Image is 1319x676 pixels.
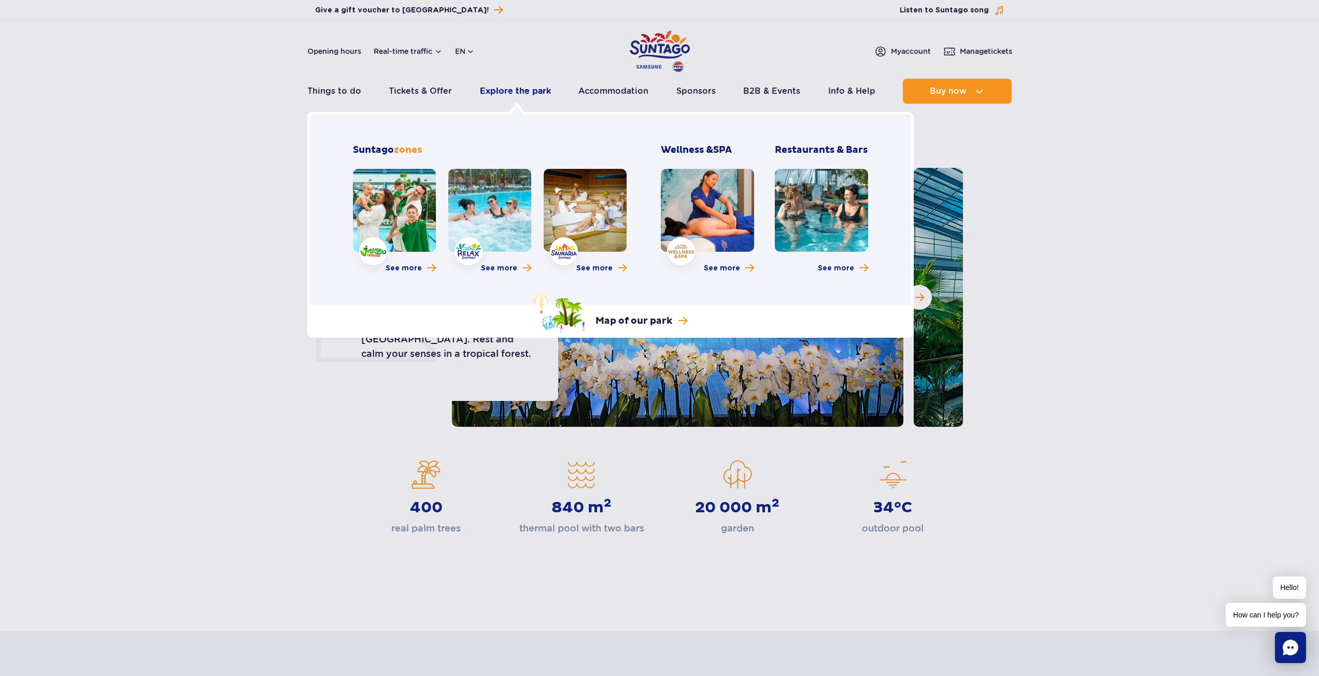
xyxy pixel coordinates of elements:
span: zones [394,144,422,156]
span: Hello! [1273,577,1306,599]
a: Accommodation [578,79,648,104]
span: Manage tickets [960,46,1012,56]
span: SPA [713,144,732,156]
span: See more [818,263,854,274]
span: My account [891,46,931,56]
a: B2B & Events [743,79,800,104]
a: Info & Help [828,79,875,104]
h2: Suntago [353,144,627,156]
a: Managetickets [943,45,1012,57]
a: Explore the park [480,79,551,104]
span: See more [386,263,422,274]
span: See more [576,263,613,274]
p: Map of our park [595,315,672,327]
a: More about Wellness & SPA [704,263,754,274]
a: Tickets & Offer [389,79,452,104]
span: Buy now [930,87,967,96]
a: Sponsors [676,79,716,104]
a: Myaccount [874,45,931,57]
h3: Wellness & [661,144,754,156]
a: More about Restaurants & Bars [818,263,868,274]
button: en [455,46,475,56]
a: Opening hours [307,46,361,56]
button: Buy now [903,79,1012,104]
div: Chat [1275,632,1306,663]
h3: Restaurants & Bars [775,144,868,156]
a: More about Relax zone [481,263,531,274]
a: More about Jamango zone [386,263,436,274]
a: Things to do [307,79,361,104]
a: More about Saunaria zone [576,263,627,274]
span: See more [704,263,740,274]
a: Map of our park [533,292,687,333]
span: See more [481,263,517,274]
button: Real-time traffic [374,47,443,55]
span: How can I help you? [1226,603,1306,627]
